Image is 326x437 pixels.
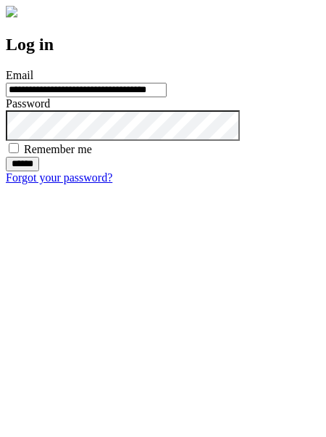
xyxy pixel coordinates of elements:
label: Remember me [24,143,92,155]
label: Email [6,69,33,81]
a: Forgot your password? [6,171,112,184]
h2: Log in [6,35,320,54]
img: logo-4e3dc11c47720685a147b03b5a06dd966a58ff35d612b21f08c02c0306f2b779.png [6,6,17,17]
label: Password [6,97,50,110]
